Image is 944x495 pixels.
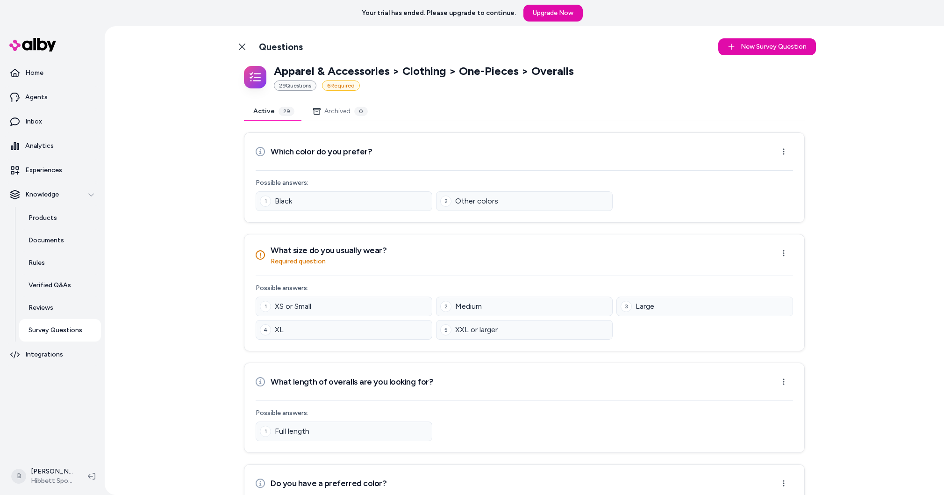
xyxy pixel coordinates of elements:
[260,324,271,335] div: 4
[25,68,43,78] p: Home
[455,301,482,312] span: Medium
[271,375,433,388] h3: What length of overalls are you looking for?
[4,159,101,182] a: Experiences
[19,207,101,229] a: Products
[440,196,451,207] div: 2
[25,166,62,175] p: Experiences
[29,303,53,313] p: Reviews
[25,350,63,359] p: Integrations
[260,196,271,207] div: 1
[354,107,368,116] div: 0
[11,469,26,484] span: B
[9,38,56,51] img: alby Logo
[440,301,451,312] div: 2
[19,229,101,252] a: Documents
[31,467,73,476] p: [PERSON_NAME]
[256,408,793,418] p: Possible answers:
[19,252,101,274] a: Rules
[4,62,101,84] a: Home
[455,324,498,335] span: XXL or larger
[741,42,807,51] span: New Survey Question
[271,145,372,158] h3: Which color do you prefer?
[259,41,303,53] h1: Questions
[275,196,292,207] span: Black
[19,319,101,342] a: Survey Questions
[260,301,271,312] div: 1
[256,178,793,188] p: Possible answers:
[25,190,59,199] p: Knowledge
[29,258,45,268] p: Rules
[25,141,54,151] p: Analytics
[271,477,387,490] h3: Do you have a preferred color?
[4,135,101,157] a: Analytics
[275,301,311,312] span: XS or Small
[440,324,451,335] div: 5
[29,281,71,290] p: Verified Q&As
[244,102,304,121] button: Active
[275,426,309,437] span: Full length
[271,244,387,257] h3: What size do you usually wear?
[29,326,82,335] p: Survey Questions
[718,38,816,55] button: New Survey Question
[523,5,583,22] a: Upgrade Now
[279,107,294,116] div: 29
[4,343,101,366] a: Integrations
[274,80,316,91] div: 29 Question s
[636,301,654,312] span: Large
[362,8,516,18] p: Your trial has ended. Please upgrade to continue.
[29,236,64,245] p: Documents
[29,213,57,223] p: Products
[256,284,793,293] p: Possible answers:
[304,102,377,121] button: Archived
[19,274,101,297] a: Verified Q&As
[31,476,73,486] span: Hibbett Sports
[275,324,284,335] span: XL
[4,110,101,133] a: Inbox
[6,461,80,491] button: B[PERSON_NAME]Hibbett Sports
[455,196,498,207] span: Other colors
[271,257,387,266] p: Required question
[322,80,360,91] div: 6 Required
[25,117,42,126] p: Inbox
[19,297,101,319] a: Reviews
[274,64,574,79] p: Apparel & Accessories > Clothing > One-Pieces > Overalls
[260,426,271,437] div: 1
[621,301,632,312] div: 3
[25,93,48,102] p: Agents
[4,183,101,206] button: Knowledge
[4,86,101,109] a: Agents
